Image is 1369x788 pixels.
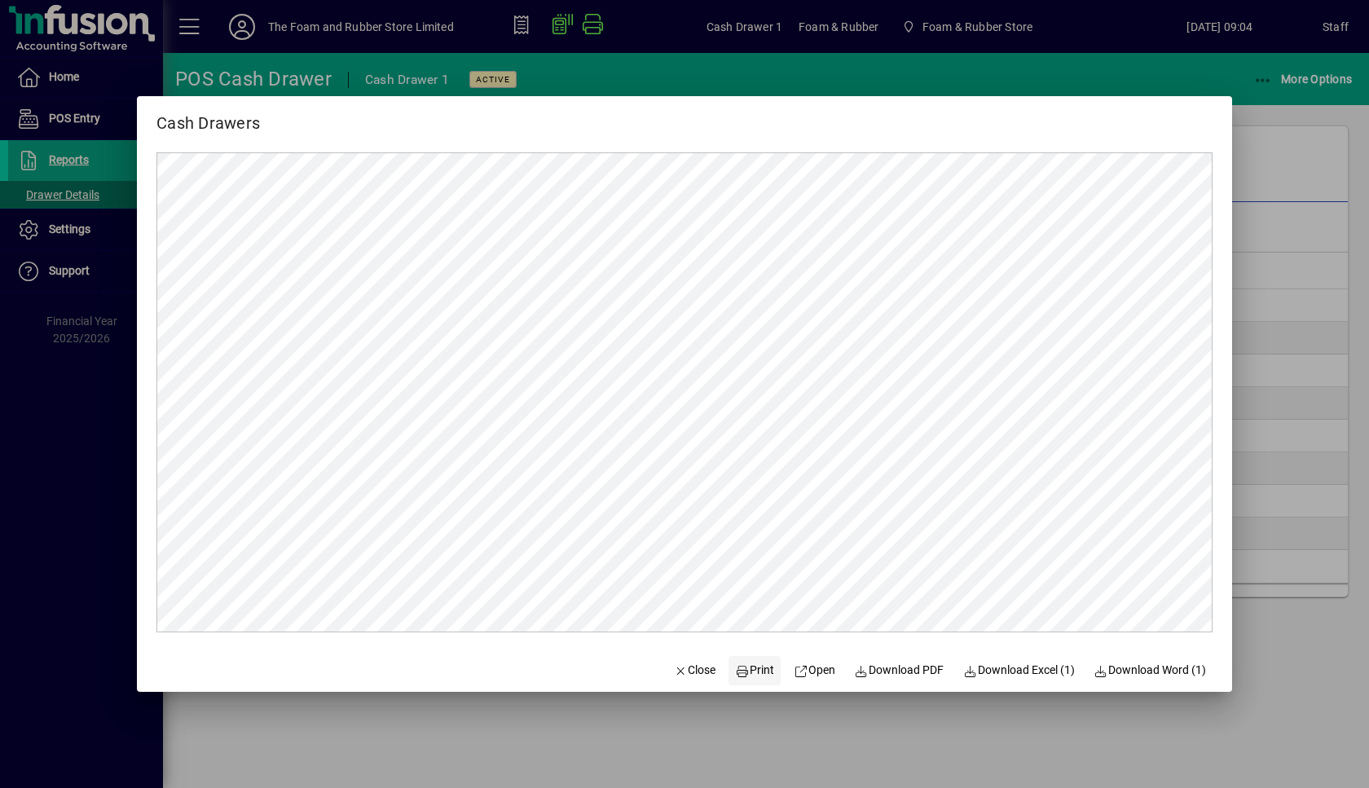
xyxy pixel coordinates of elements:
[794,662,835,679] span: Open
[787,656,842,685] a: Open
[855,662,944,679] span: Download PDF
[674,662,716,679] span: Close
[963,662,1075,679] span: Download Excel (1)
[848,656,951,685] a: Download PDF
[735,662,774,679] span: Print
[957,656,1081,685] button: Download Excel (1)
[1088,656,1213,685] button: Download Word (1)
[667,656,723,685] button: Close
[137,96,280,136] h2: Cash Drawers
[1094,662,1207,679] span: Download Word (1)
[729,656,781,685] button: Print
